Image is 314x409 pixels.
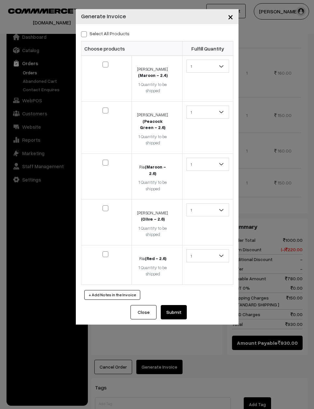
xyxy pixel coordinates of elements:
[136,81,170,94] div: 1 Quantity to be shipped
[81,30,130,37] label: Select all Products
[186,203,229,216] span: 1
[186,60,229,73] span: 1
[187,107,229,118] span: 1
[81,41,182,56] th: Choose products
[140,119,165,130] strong: (Peacock Green - 2.6)
[136,256,170,262] div: Ria
[81,12,126,21] h4: Generate Invoice
[84,290,140,300] button: + Add Notes in the Invoice
[136,66,170,79] div: [PERSON_NAME]
[130,305,157,319] button: Close
[136,164,170,177] div: Ria
[187,204,229,216] span: 1
[136,210,170,223] div: [PERSON_NAME]
[136,225,170,238] div: 1 Quantity to be shipped
[186,158,229,171] span: 1
[136,179,170,192] div: 1 Quantity to be shipped
[187,61,229,72] span: 1
[182,41,233,56] th: Fulfill Quantity
[136,134,170,146] div: 1 Quantity to be shipped
[141,216,165,222] strong: (Olive - 2.6)
[187,159,229,170] span: 1
[186,106,229,119] span: 1
[136,112,170,131] div: [PERSON_NAME]
[136,265,170,277] div: 1 Quantity to be shipped
[186,249,229,262] span: 1
[145,164,166,176] strong: (Maroon - 2.6)
[145,256,166,261] strong: (Red - 2.6)
[161,305,187,319] button: Submit
[228,10,233,22] span: ×
[187,250,229,262] span: 1
[223,7,239,27] button: Close
[138,73,168,78] strong: (Maroon - 2.4)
